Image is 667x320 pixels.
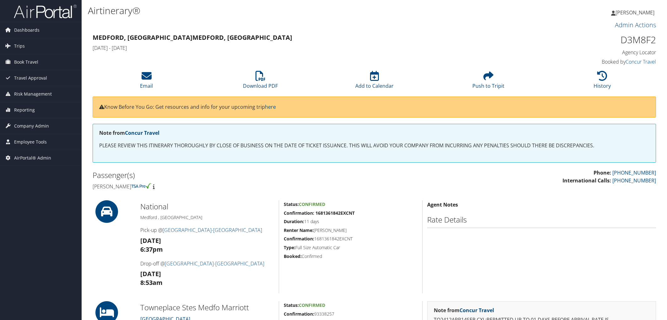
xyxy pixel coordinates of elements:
[284,218,304,224] strong: Duration:
[14,22,40,38] span: Dashboards
[140,214,274,221] h5: Medford , [GEOGRAPHIC_DATA]
[284,201,299,207] strong: Status:
[14,150,51,166] span: AirPortal® Admin
[140,270,161,278] strong: [DATE]
[14,102,35,118] span: Reporting
[99,129,159,136] strong: Note from
[165,260,264,267] a: [GEOGRAPHIC_DATA]-[GEOGRAPHIC_DATA]
[93,45,513,51] h4: [DATE] - [DATE]
[140,227,274,233] h4: Pick-up @
[88,4,470,17] h1: Airtinerary®
[284,218,417,225] h5: 11 days
[616,9,654,16] span: [PERSON_NAME]
[611,3,661,22] a: [PERSON_NAME]
[284,253,417,260] h5: Confirmed
[615,21,656,29] a: Admin Actions
[612,177,656,184] a: [PHONE_NUMBER]
[140,278,163,287] strong: 8:53am
[284,236,417,242] h5: 1681361842EXCNT
[284,253,302,259] strong: Booked:
[265,103,276,110] a: here
[140,236,161,245] strong: [DATE]
[594,74,611,89] a: History
[299,201,325,207] span: Confirmed
[284,227,417,233] h5: [PERSON_NAME]
[93,170,370,181] h2: Passenger(s)
[284,311,314,317] strong: Confirmation:
[626,58,656,65] a: Concur Travel
[284,302,299,308] strong: Status:
[14,70,47,86] span: Travel Approval
[472,74,504,89] a: Push to Tripit
[427,214,656,225] h2: Rate Details
[131,183,152,189] img: tsa-precheck.png
[284,311,417,317] h5: 93338257
[612,169,656,176] a: [PHONE_NUMBER]
[299,302,325,308] span: Confirmed
[14,86,52,102] span: Risk Management
[562,177,611,184] strong: International Calls:
[14,134,47,150] span: Employee Tools
[163,227,262,233] a: [GEOGRAPHIC_DATA]-[GEOGRAPHIC_DATA]
[140,201,274,212] h2: National
[355,74,394,89] a: Add to Calendar
[14,4,77,19] img: airportal-logo.png
[594,169,611,176] strong: Phone:
[125,129,159,136] a: Concur Travel
[140,245,163,254] strong: 6:37pm
[140,302,274,313] h2: Towneplace Stes Medfo Marriott
[14,118,49,134] span: Company Admin
[99,103,649,111] p: Know Before You Go: Get resources and info for your upcoming trip
[93,183,370,190] h4: [PERSON_NAME]
[14,54,38,70] span: Book Travel
[93,33,292,42] strong: Medford, [GEOGRAPHIC_DATA] Medford, [GEOGRAPHIC_DATA]
[284,236,314,242] strong: Confirmation:
[243,74,278,89] a: Download PDF
[14,38,25,54] span: Trips
[99,142,649,150] p: PLEASE REVIEW THIS ITINERARY THOROUGHLY BY CLOSE OF BUSINESS ON THE DATE OF TICKET ISSUANCE. THIS...
[284,244,295,250] strong: Type:
[522,58,656,65] h4: Booked by
[522,33,656,46] h1: D3M8F2
[284,210,355,216] strong: Confirmation: 1681361842EXCNT
[284,227,314,233] strong: Renter Name:
[460,307,494,314] a: Concur Travel
[427,201,458,208] strong: Agent Notes
[140,260,274,267] h4: Drop-off @
[140,74,153,89] a: Email
[522,49,656,56] h4: Agency Locator
[434,307,494,314] strong: Note from
[284,244,417,251] h5: Full Size Automatic Car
